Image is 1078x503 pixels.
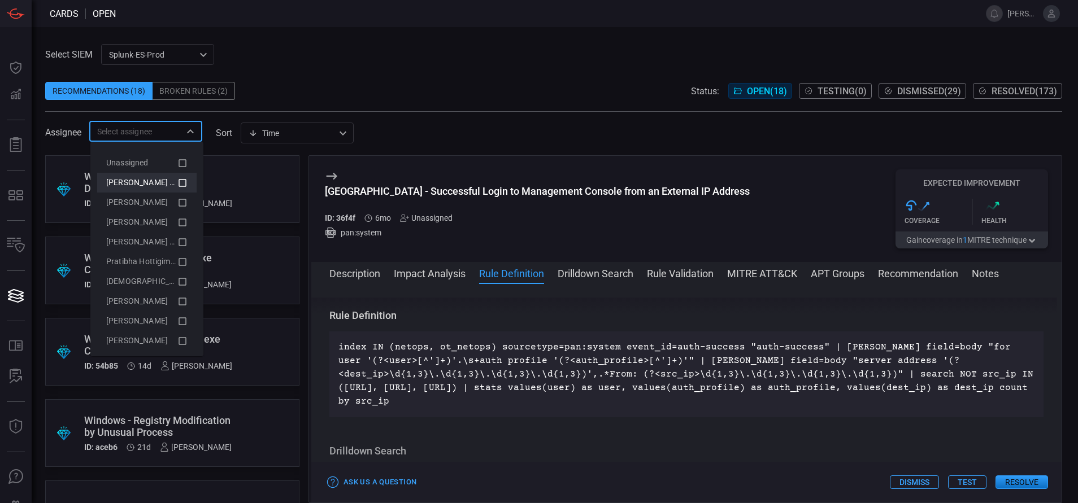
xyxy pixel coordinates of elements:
[160,443,232,452] div: [PERSON_NAME]
[97,193,197,212] li: Andrew Ghobrial
[97,153,197,173] li: Unassigned
[84,280,118,289] h5: ID: c107a
[106,336,168,345] span: [PERSON_NAME]
[106,316,168,325] span: [PERSON_NAME]
[691,86,719,97] span: Status:
[992,86,1057,97] span: Resolved ( 173 )
[249,128,336,139] div: Time
[329,266,380,279] button: Description
[329,444,1044,458] h3: Drilldown Search
[160,361,232,370] div: [PERSON_NAME]
[972,266,999,279] button: Notes
[329,309,1044,322] h3: Rule Definition
[2,232,29,259] button: Inventory
[84,252,232,275] div: Windows - Unusual ntsd.exe Child Process
[84,170,232,194] div: Windows - ScreenConnect Detection via Command Parameters
[106,296,168,305] span: [PERSON_NAME]
[897,86,961,97] span: Dismissed ( 29 )
[896,231,1048,248] button: Gaincoverage in1MITRE technique
[106,178,199,187] span: [PERSON_NAME] (Myself)
[93,8,116,19] span: open
[84,443,118,452] h5: ID: aceb6
[84,333,232,357] div: Windows - Unusual logger.exe Child Process
[375,213,391,222] span: Mar 09, 2025 1:32 PM
[799,83,872,99] button: Testing(0)
[325,185,750,197] div: Palo Alto - Successful Login to Management Console from an External IP Address
[558,266,633,279] button: Drilldown Search
[2,463,29,491] button: Ask Us A Question
[106,237,192,246] span: [PERSON_NAME] Brand
[996,475,1048,489] button: Resolve
[2,363,29,390] button: ALERT ANALYSIS
[818,86,867,97] span: Testing ( 0 )
[106,198,168,207] span: [PERSON_NAME]
[84,199,118,208] h5: ID: edb6d
[106,257,182,266] span: Pratibha Hottigimath
[400,213,453,222] div: Unassigned
[948,475,986,489] button: Test
[2,282,29,309] button: Cards
[325,213,355,222] h5: ID: 36f4f
[137,443,151,452] span: Aug 31, 2025 11:50 AM
[647,266,714,279] button: Rule Validation
[106,217,168,226] span: [PERSON_NAME]
[896,178,1048,187] h5: Expected Improvement
[2,81,29,108] button: Detections
[97,311,197,331] li: drew garthe
[963,235,967,244] span: 1
[811,266,864,279] button: APT Groups
[97,252,197,272] li: Pratibha Hottigimath
[981,217,1049,225] div: Health
[50,8,79,19] span: Cards
[93,124,180,138] input: Select assignee
[879,83,966,99] button: Dismissed(29)
[2,182,29,209] button: MITRE - Detection Posture
[728,83,792,99] button: Open(18)
[890,475,939,489] button: Dismiss
[45,49,93,60] label: Select SIEM
[905,217,972,225] div: Coverage
[973,83,1062,99] button: Resolved(173)
[138,361,151,370] span: Sep 07, 2025 10:22 AM
[325,474,419,491] button: Ask Us a Question
[2,132,29,159] button: Reports
[2,413,29,440] button: Threat Intelligence
[727,266,797,279] button: MITRE ATT&CK
[153,82,235,100] div: Broken Rules (2)
[106,158,149,167] span: Unassigned
[878,266,958,279] button: Recommendation
[97,173,197,193] li: Aravind Chinthala (Myself)
[394,266,466,279] button: Impact Analysis
[216,128,232,138] label: sort
[106,277,252,286] span: [DEMOGRAPHIC_DATA][PERSON_NAME]
[2,54,29,81] button: Dashboard
[97,291,197,311] li: bob blake
[1007,9,1038,18] span: [PERSON_NAME].[PERSON_NAME]
[45,82,153,100] div: Recommendations (18)
[97,272,197,291] li: Vedang Ranmale
[182,124,198,139] button: Close
[338,340,1034,408] p: index IN (netops, ot_netops) sourcetype=pan:system event_id=auth-success "auth-success" | [PERSON...
[84,361,118,370] h5: ID: 54b85
[97,212,197,232] li: Derrick Ferrier
[325,227,750,238] div: pan:system
[84,414,232,438] div: Windows - Registry Modification by Unusual Process
[747,86,787,97] span: Open ( 18 )
[45,127,81,138] span: Assignee
[109,49,196,60] p: Splunk-ES-Prod
[479,266,544,279] button: Rule Definition
[97,331,197,351] li: eric coffy
[97,232,197,252] li: Mason Brand
[2,333,29,360] button: Rule Catalog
